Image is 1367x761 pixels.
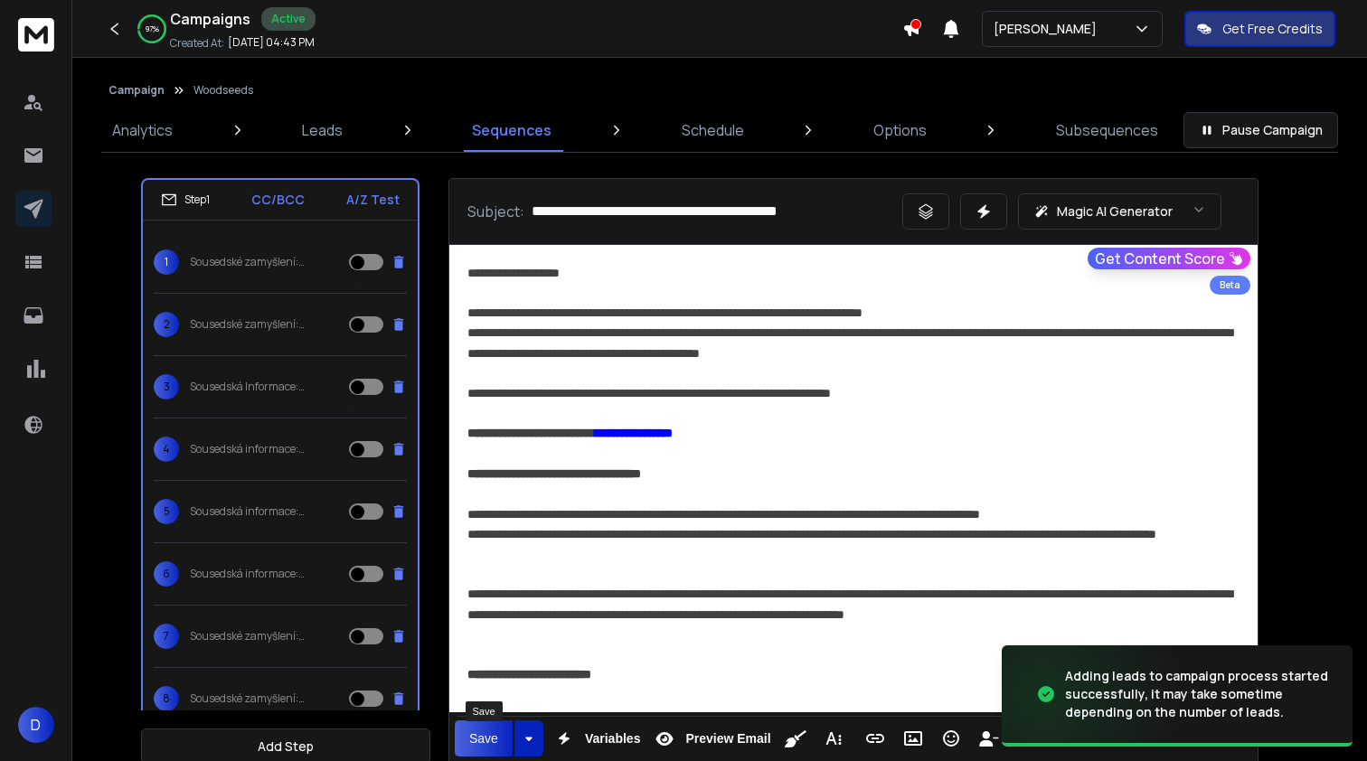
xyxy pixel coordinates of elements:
p: CC/BCC [251,191,305,209]
img: image [1002,641,1183,748]
a: Options [863,108,938,152]
button: Emoticons [934,720,968,756]
span: 4 [154,437,179,462]
p: 97 % [146,23,159,34]
span: Preview Email [682,731,774,747]
p: A/Z Test [346,191,400,209]
button: Variables [547,720,645,756]
p: Analytics [112,119,173,141]
span: Variables [581,731,645,747]
button: Preview Email [647,720,774,756]
button: D [18,707,54,743]
p: Created At: [170,36,224,51]
div: Step 1 [161,192,210,208]
p: Sousedská informace: Dřevostavby na vzestupu [190,442,306,456]
p: Get Free Credits [1222,20,1323,38]
a: Leads [291,108,354,152]
p: Sousedské zamyšlení: České dřevo v [GEOGRAPHIC_DATA] [190,317,306,332]
a: Subsequences [1045,108,1169,152]
p: Sousedská informace: Les pohlcuje uhlík i vydělává [190,567,306,581]
p: Magic AI Generator [1057,202,1173,221]
p: Subject: [467,201,524,222]
div: Adding leads to campaign process started successfully, it may take sometime depending on the numb... [1065,667,1331,721]
p: Sousedská Informace: Roste nejen v lese, ale i na hodnotě [190,380,306,394]
a: Sequences [461,108,562,152]
span: 1 [154,249,179,275]
h1: Campaigns [170,8,250,30]
p: Leads [302,119,343,141]
a: Schedule [671,108,755,152]
div: Beta [1210,276,1250,295]
button: Insert Image (⌘P) [896,720,930,756]
button: Save [455,720,513,756]
p: Sousedské zamyšlení: Co nám roste před očima? [190,255,306,269]
div: Save [466,701,503,721]
span: 3 [154,374,179,399]
button: Insert Link (⌘K) [858,720,892,756]
span: 2 [154,312,179,337]
p: Woodseeds [193,83,253,98]
p: Sousedská informace: Les pohlcuje uhlík i vydělává [190,504,306,519]
button: Clean HTML [778,720,813,756]
div: Active [261,7,316,31]
span: 7 [154,624,179,649]
button: Insert Unsubscribe Link [972,720,1006,756]
button: Magic AI Generator [1018,193,1221,230]
span: 6 [154,561,179,587]
a: Analytics [101,108,184,152]
button: Pause Campaign [1183,112,1338,148]
button: Get Free Credits [1184,11,1335,47]
p: Subsequences [1056,119,1158,141]
p: [DATE] 04:43 PM [228,35,315,50]
button: Campaign [108,83,165,98]
p: Sousedské zamyšlení: Co kdyby vaše peníze mohly růst stejně jako stromy? [190,691,306,706]
p: Sousedské zamyšlení: Co nám roste před očima? [190,629,306,644]
button: More Text [816,720,851,756]
p: Schedule [682,119,744,141]
span: 5 [154,499,179,524]
p: [PERSON_NAME] [994,20,1104,38]
p: Options [873,119,927,141]
span: 8 [154,686,179,711]
p: Sequences [472,119,552,141]
button: Get Content Score [1088,248,1250,269]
